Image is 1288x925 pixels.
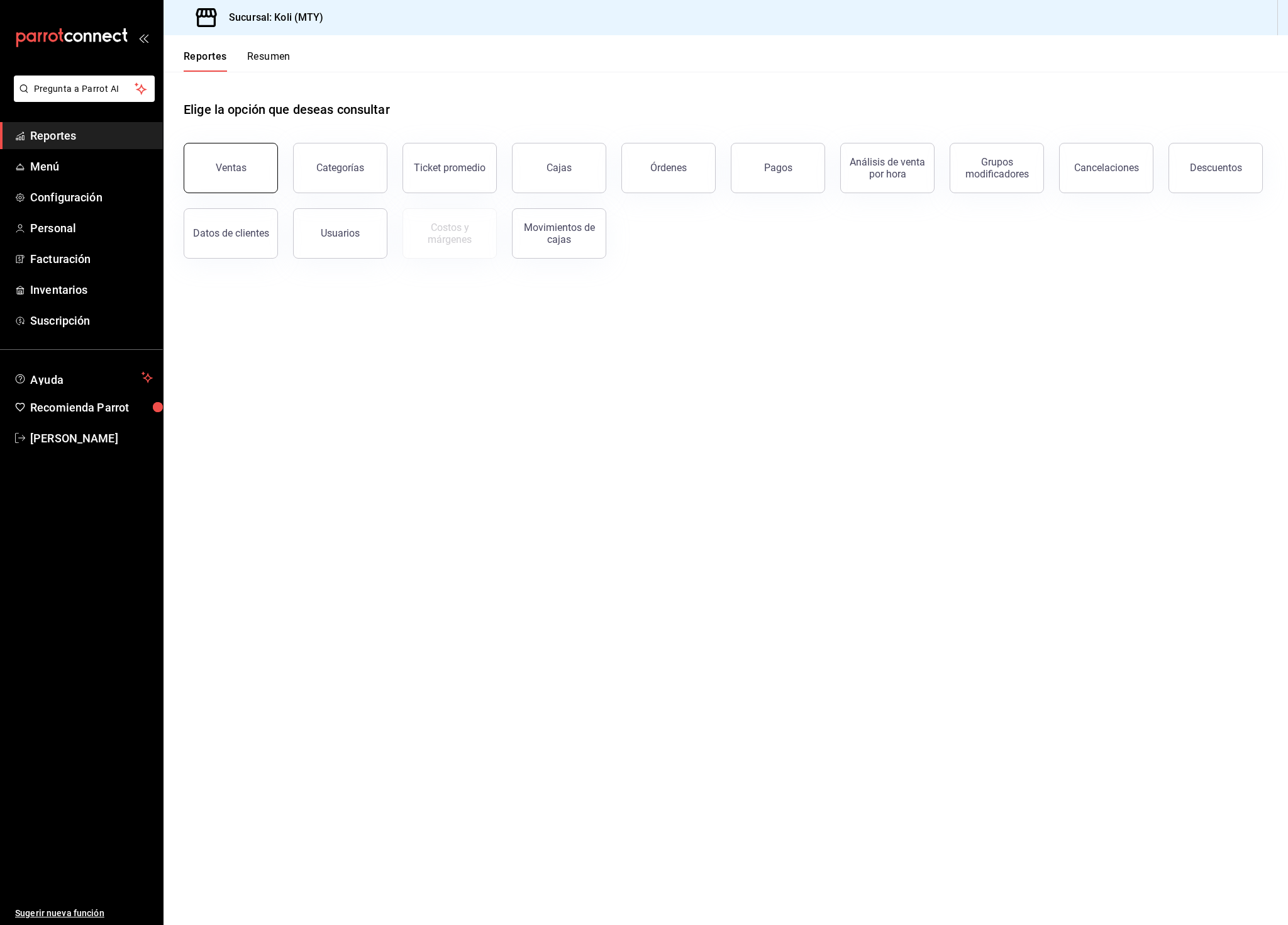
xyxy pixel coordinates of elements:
[958,156,1036,180] div: Grupos modificadores
[1074,162,1139,174] div: Cancelaciones
[1190,162,1242,174] div: Descuentos
[219,10,324,25] h3: Sucursal: Koli (MTY)
[621,143,716,193] button: Órdenes
[321,227,360,239] div: Usuarios
[402,143,497,193] button: Ticket promedio
[193,227,269,239] div: Datos de clientes
[512,143,606,193] button: Cajas
[764,162,792,174] div: Pagos
[30,158,153,175] span: Menú
[216,162,247,174] div: Ventas
[731,143,825,193] button: Pagos
[414,162,486,174] div: Ticket promedio
[30,281,153,298] span: Inventarios
[15,907,153,920] span: Sugerir nueva función
[30,312,153,329] span: Suscripción
[30,220,153,237] span: Personal
[293,208,387,259] button: Usuarios
[184,208,278,259] button: Datos de clientes
[184,100,390,119] h1: Elige la opción que deseas consultar
[520,221,598,245] div: Movimientos de cajas
[293,143,387,193] button: Categorías
[30,399,153,416] span: Recomienda Parrot
[512,208,606,259] button: Movimientos de cajas
[34,82,135,96] span: Pregunta a Parrot AI
[950,143,1044,193] button: Grupos modificadores
[402,208,497,259] button: Contrata inventarios para ver este reporte
[247,50,291,72] button: Resumen
[30,189,153,206] span: Configuración
[138,33,148,43] button: open_drawer_menu
[547,162,572,174] div: Cajas
[9,91,155,104] a: Pregunta a Parrot AI
[650,162,687,174] div: Órdenes
[848,156,926,180] div: Análisis de venta por hora
[184,50,291,72] div: navigation tabs
[316,162,364,174] div: Categorías
[184,143,278,193] button: Ventas
[840,143,935,193] button: Análisis de venta por hora
[1169,143,1263,193] button: Descuentos
[30,370,136,385] span: Ayuda
[184,50,227,72] button: Reportes
[411,221,489,245] div: Costos y márgenes
[30,127,153,144] span: Reportes
[30,430,153,447] span: [PERSON_NAME]
[14,76,155,102] button: Pregunta a Parrot AI
[1059,143,1153,193] button: Cancelaciones
[30,250,153,267] span: Facturación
